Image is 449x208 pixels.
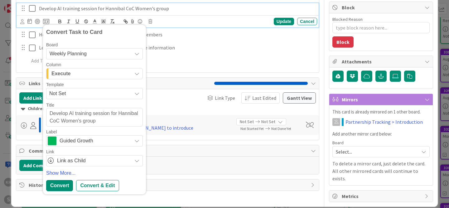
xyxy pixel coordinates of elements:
span: Comments [29,147,308,155]
span: Execute [51,70,70,78]
p: To delete a mirror card, just delete the card. All other mirrored cards will continue to exists. [332,160,430,182]
textarea: Develop AI training session for Hannibal CoC Women's group [46,108,143,127]
span: Not Set [240,118,254,125]
div: Convert [46,180,73,191]
label: Blocked Reason [332,16,363,22]
span: Last Edited [252,94,276,102]
p: Leadership something - she was going to email me information [39,44,315,51]
div: Convert Task to Card [46,28,143,36]
span: Weekly Planning [50,51,87,56]
span: ( 1 ) [42,80,48,86]
span: Label [46,130,57,134]
button: Execute [46,68,143,79]
span: History [29,181,308,189]
div: Children [21,105,314,112]
a: Partnership Tracking > Introduction [345,118,423,126]
span: Select... [336,147,416,156]
span: Link Type [215,94,235,102]
span: Links [29,80,211,87]
span: Board [332,141,344,145]
p: Help Chamber with process for onboarding New Members [39,31,315,38]
span: Block [342,4,422,11]
span: Link [46,150,54,154]
label: Title [46,102,54,108]
p: This card is already mirrored on 1 other board. [332,109,430,116]
span: Mirrors [342,96,422,103]
span: Board [46,43,58,47]
span: Template [46,82,64,87]
span: Link as Child [57,156,129,165]
div: Convert & Edit [76,180,119,191]
span: Not Set [261,118,275,125]
span: Not Started Yet [240,126,264,131]
button: Block [332,36,354,48]
button: Last Edited [241,92,280,104]
a: Show More... [46,169,143,177]
button: Gantt View [283,92,316,104]
span: Not Done Yet [271,126,291,131]
span: Not Set [49,90,127,98]
span: Column [46,62,61,67]
p: Develop AI training session for Hannibal CoC Women's group [39,5,315,12]
span: Guided Growth [60,136,129,145]
p: Add another mirror card below: [332,131,430,138]
button: Add Comment [19,160,60,171]
span: Attachments [342,58,422,65]
div: Cancel [297,18,317,25]
span: Metrics [342,192,422,200]
button: Add Link [19,92,54,104]
div: Update [274,18,294,25]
